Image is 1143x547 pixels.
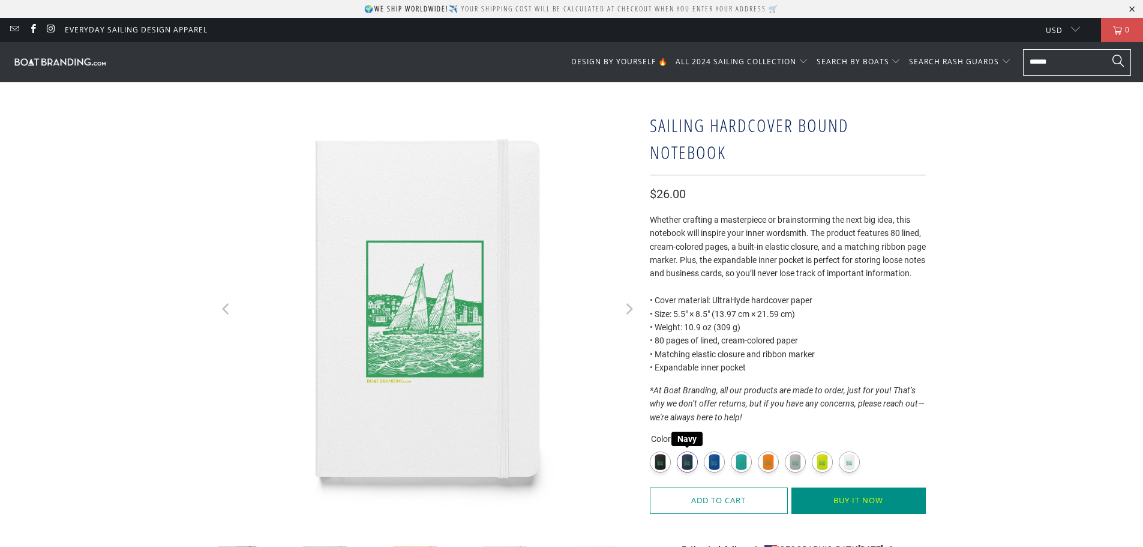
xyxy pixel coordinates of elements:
summary: SEARCH BY BOATS [817,48,901,76]
a: Everyday Sailing Design Apparel [65,23,208,37]
em: *At Boat Branding, all our products are made to order, just for you! That’s why we don’t offer re... [650,385,925,422]
a: Boatbranding on Facebook [27,25,37,35]
span: SEARCH BY BOATS [817,56,889,67]
span: Add to Cart [662,496,775,506]
img: Boatbranding [12,56,108,67]
span: ALL 2024 SAILING COLLECTION [676,56,796,67]
div: Whether crafting a masterpiece or brainstorming the next big idea, this notebook will inspire you... [650,213,926,375]
h1: Sailing Hardcover bound notebook [650,109,926,166]
span: Navy [671,432,703,446]
span: White [671,435,692,444]
span: $26.00 [650,187,686,201]
legend: Color [650,433,926,446]
a: 0 [1101,18,1143,42]
span: DESIGN BY YOURSELF 🔥 [571,56,668,67]
button: Add to Cart [650,488,788,514]
summary: ALL 2024 SAILING COLLECTION [676,48,808,76]
a: Email Boatbranding [9,25,19,35]
nav: Translation missing: en.navigation.header.main_nav [571,48,1011,76]
span: : [671,435,673,444]
button: USD [1036,18,1080,42]
a: Boatbranding on Instagram [46,25,56,35]
span: 0 [1122,18,1133,42]
a: Boatbranding White Sailing Hardcover bound notebook Sailing-Gift Regatta Yacht Sailing-Lifestyle ... [217,100,637,521]
span: USD [1046,25,1063,35]
strong: We ship worldwide! [374,4,449,14]
button: Previous [217,100,236,521]
button: Next [619,100,638,521]
a: DESIGN BY YOURSELF 🔥 [571,48,668,76]
span: SEARCH RASH GUARDS [909,56,999,67]
button: Buy it now [791,488,926,514]
summary: SEARCH RASH GUARDS [909,48,1011,76]
p: 🌍 ✈️ Your shipping cost will be calculated at checkout when you enter your address 🛒 [364,4,779,14]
